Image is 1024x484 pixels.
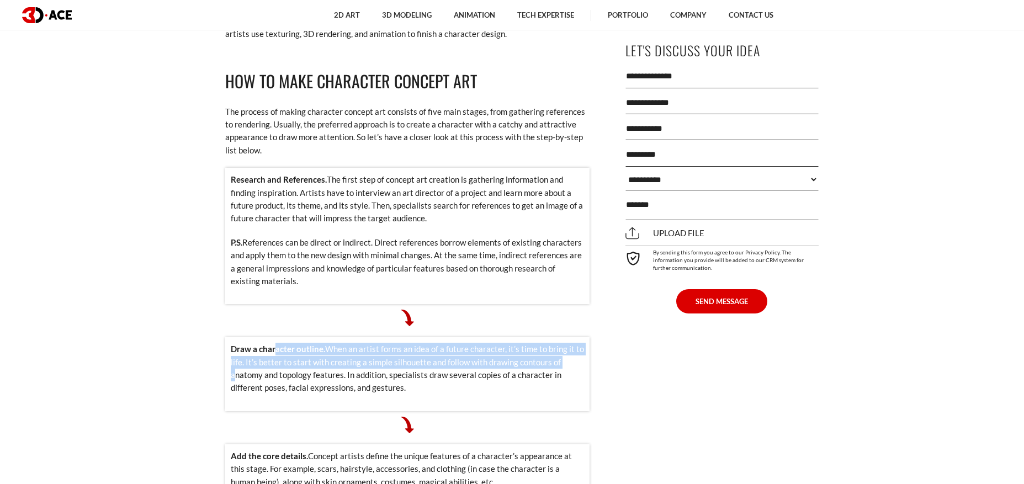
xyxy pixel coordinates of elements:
[625,38,819,63] p: Let's Discuss Your Idea
[625,228,704,238] span: Upload file
[231,451,308,461] strong: Add the core details.
[225,105,590,157] p: The process of making character concept art consists of five main stages, from gathering referenc...
[231,344,325,354] strong: Draw a character outline.
[231,173,584,225] p: The first step of concept art creation is gathering information and finding inspiration. Artists ...
[231,174,327,184] strong: Research and References.
[22,7,72,23] img: logo dark
[231,343,584,395] p: When an artist forms an idea of a future character, it’s time to bring it to life. It’s better to...
[399,417,416,433] img: Pointer
[625,244,819,271] div: By sending this form you agree to our Privacy Policy. The information you provide will be added t...
[225,68,590,94] h2: How to make character concept art
[231,236,584,288] p: References can be direct or indirect. Direct references borrow elements of existing characters an...
[676,289,767,313] button: SEND MESSAGE
[399,310,416,326] img: Pointer
[231,237,242,247] strong: P.S.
